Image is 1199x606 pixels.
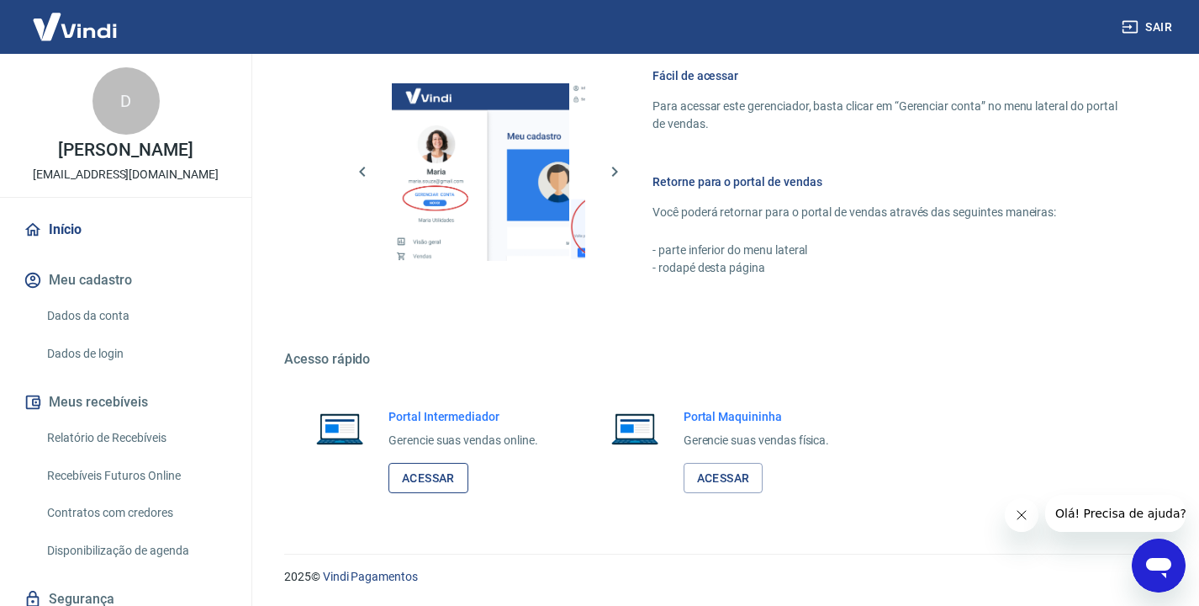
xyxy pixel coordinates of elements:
p: - parte inferior do menu lateral [652,242,1118,259]
p: Gerencie suas vendas física. [684,432,830,449]
a: Dados da conta [40,299,231,333]
button: Meu cadastro [20,262,231,299]
p: [EMAIL_ADDRESS][DOMAIN_NAME] [33,166,219,183]
img: Imagem de um notebook aberto [599,408,670,449]
iframe: Botão para abrir a janela de mensagens [1132,539,1186,593]
a: Recebíveis Futuros Online [40,459,231,493]
iframe: Fechar mensagem [1005,498,1038,532]
span: Olá! Precisa de ajuda? [10,12,141,25]
img: Vindi [20,1,129,52]
p: Gerencie suas vendas online. [388,432,538,449]
button: Meus recebíveis [20,384,231,421]
img: Imagem da dashboard mostrando um botão para voltar ao gerenciamento de vendas da maquininha com o... [569,83,747,261]
a: Acessar [388,463,468,494]
a: Início [20,211,231,248]
div: D [92,67,160,135]
a: Contratos com credores [40,496,231,530]
p: Você poderá retornar para o portal de vendas através das seguintes maneiras: [652,204,1118,221]
a: Disponibilização de agenda [40,534,231,568]
h6: Portal Maquininha [684,408,830,425]
p: [PERSON_NAME] [58,141,193,159]
p: 2025 © [284,568,1159,586]
a: Relatório de Recebíveis [40,421,231,455]
a: Vindi Pagamentos [323,570,418,583]
h5: Acesso rápido [284,351,1159,368]
h6: Portal Intermediador [388,408,538,425]
img: Imagem de um notebook aberto [304,408,375,449]
a: Acessar [684,463,763,494]
img: Imagem da dashboard mostrando o botão de gerenciar conta na sidebar no lado esquerdo [392,83,569,261]
a: Dados de login [40,337,231,371]
iframe: Mensagem da empresa [1045,495,1186,532]
p: Para acessar este gerenciador, basta clicar em “Gerenciar conta” no menu lateral do portal de ven... [652,98,1118,133]
h6: Retorne para o portal de vendas [652,173,1118,190]
button: Sair [1118,12,1179,43]
h6: Fácil de acessar [652,67,1118,84]
p: - rodapé desta página [652,259,1118,277]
